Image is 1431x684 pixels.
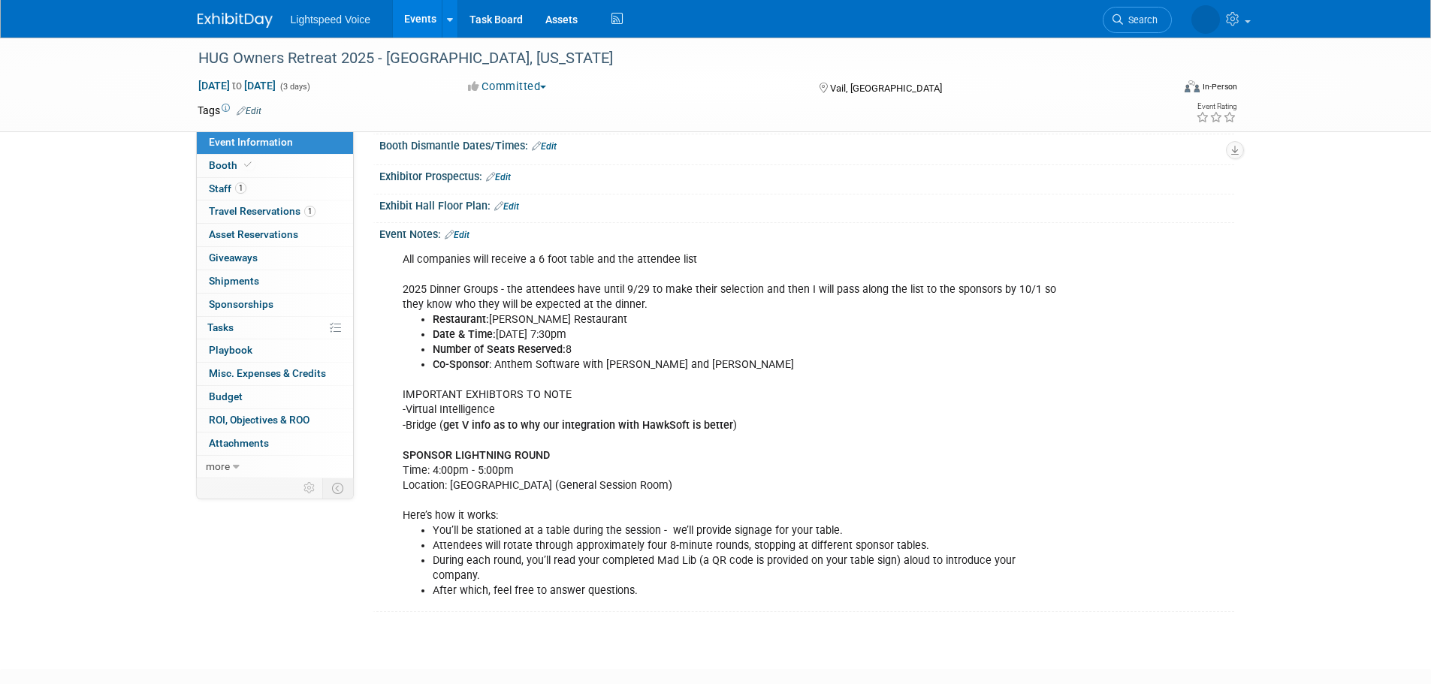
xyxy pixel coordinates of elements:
span: to [230,80,244,92]
span: Tasks [207,321,234,333]
div: Exhibitor Prospectus: [379,165,1234,185]
td: Toggle Event Tabs [322,478,353,498]
div: HUG Owners Retreat 2025 - [GEOGRAPHIC_DATA], [US_STATE] [193,45,1149,72]
span: Staff [209,182,246,194]
span: Booth [209,159,255,171]
a: Shipments [197,270,353,293]
a: Travel Reservations1 [197,200,353,223]
a: Asset Reservations [197,224,353,246]
div: All companies will receive a 6 foot table and the attendee list 2025 Dinner Groups - the attendee... [392,245,1069,607]
div: Booth Dismantle Dates/Times: [379,134,1234,154]
a: Event Information [197,131,353,154]
b: get V info as to why our integration with HawkSoft is better [443,419,733,432]
span: (3 days) [279,82,310,92]
img: ExhibitDay [198,13,273,28]
span: Attachments [209,437,269,449]
td: Tags [198,103,261,118]
div: Event Rating [1196,103,1236,110]
span: Giveaways [209,252,258,264]
a: Edit [237,106,261,116]
div: In-Person [1202,81,1237,92]
a: Playbook [197,339,353,362]
span: Vail, [GEOGRAPHIC_DATA] [830,83,942,94]
span: Playbook [209,344,252,356]
span: Event Information [209,136,293,148]
a: Misc. Expenses & Credits [197,363,353,385]
li: During each round, you’ll read your completed Mad Lib (a QR code is provided on your table sign) ... [433,553,1060,583]
div: Exhibit Hall Floor Plan: [379,194,1234,214]
li: [PERSON_NAME] Restaurant [433,312,1060,327]
span: Travel Reservations [209,205,315,217]
a: more [197,456,353,478]
span: Sponsorships [209,298,273,310]
span: 1 [304,206,315,217]
a: ROI, Objectives & ROO [197,409,353,432]
i: Booth reservation complete [244,161,252,169]
b: Co-Sponsor [433,358,489,371]
a: Giveaways [197,247,353,270]
img: Format-Inperson.png [1185,80,1200,92]
span: Budget [209,390,243,402]
b: Date & Time: [433,328,496,341]
li: : Anthem Software with [PERSON_NAME] and [PERSON_NAME] [433,357,1060,372]
b: Number of Seats Reserved: [433,343,566,356]
a: Booth [197,155,353,177]
div: Event Format [1083,78,1238,101]
li: After which, feel free to answer questions. [433,583,1060,598]
li: [DATE] 7:30pm [433,327,1060,342]
span: Asset Reservations [209,228,298,240]
b: SPONSOR LIGHTNING ROUND [403,449,550,462]
li: You’ll be stationed at a table during the session - we’ll provide signage for your table. [433,523,1060,538]
a: Tasks [197,317,353,339]
span: Search [1123,14,1158,26]
span: Misc. Expenses & Credits [209,367,326,379]
a: Edit [445,230,469,240]
a: Budget [197,386,353,408]
img: Alexis Snowbarger [1191,5,1220,34]
td: Personalize Event Tab Strip [297,478,323,498]
span: Shipments [209,275,259,287]
span: Lightspeed Voice [291,14,371,26]
span: ROI, Objectives & ROO [209,414,309,426]
a: Sponsorships [197,294,353,316]
button: Committed [463,79,552,95]
a: Attachments [197,432,353,455]
div: Event Notes: [379,223,1234,243]
span: more [206,460,230,472]
a: Staff1 [197,178,353,200]
li: Attendees will rotate through approximately four 8-minute rounds, stopping at different sponsor t... [433,538,1060,553]
li: 8 [433,342,1060,357]
b: Restaurant: [433,313,489,326]
a: Edit [486,172,511,182]
a: Edit [532,141,557,152]
span: [DATE] [DATE] [198,79,276,92]
span: 1 [235,182,246,194]
a: Search [1103,7,1172,33]
a: Edit [494,201,519,212]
